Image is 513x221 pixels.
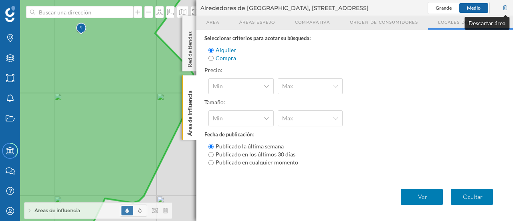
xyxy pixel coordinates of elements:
[5,6,15,22] img: Geoblink Logo
[204,67,222,73] span: Precio:
[76,21,86,37] img: Marker
[282,114,293,122] span: Max
[213,82,223,90] span: Min
[204,99,225,105] span: Tamaño:
[34,207,80,214] span: Áreas de influencia
[455,193,491,201] p: Ocultar
[213,114,223,122] span: Min
[465,17,509,30] div: Descartar área
[216,150,295,158] label: Publicado en los últimos 30 días
[216,46,236,54] label: Alquiler
[295,19,330,25] span: Comparativa
[350,19,418,25] span: Origen de consumidores
[438,19,494,25] span: Locales disponibles
[216,54,236,62] label: Compra
[216,142,284,150] label: Publicado la última semana
[282,82,293,90] span: Max
[239,19,275,25] span: Áreas espejo
[405,193,440,201] p: Ver
[186,28,194,67] p: Red de tiendas
[436,5,452,11] span: Grande
[8,6,77,13] span: Assistència tècnica
[204,34,347,42] p: Seleccionar criterios para acotar su búsqueda:
[186,87,194,136] p: Área de influencia
[467,5,481,11] span: Medio
[206,19,219,25] span: Area
[200,4,369,12] span: Alrededores de [GEOGRAPHIC_DATA], [STREET_ADDRESS]
[204,130,347,138] p: Fecha de publicación:
[216,158,298,166] label: Publicado en cualquier momento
